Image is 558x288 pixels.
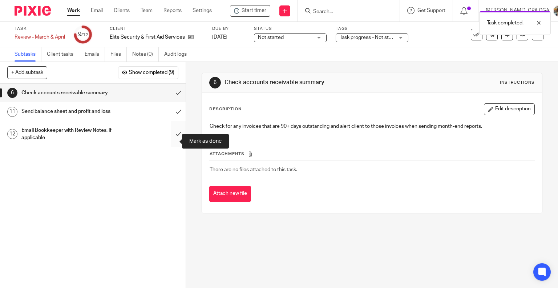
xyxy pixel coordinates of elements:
[21,125,116,143] h1: Email Bookkeeper with Review Notes, if applicable
[114,7,130,14] a: Clients
[209,106,242,112] p: Description
[258,35,284,40] span: Not started
[209,186,251,202] button: Attach new file
[7,66,47,79] button: + Add subtask
[500,80,535,86] div: Instructions
[212,35,227,40] span: [DATE]
[21,87,116,98] h1: Check accounts receivable summary
[67,7,80,14] a: Work
[141,7,153,14] a: Team
[340,35,409,40] span: Task progress - Not started + 2
[163,7,182,14] a: Reports
[15,47,41,62] a: Subtasks
[78,30,88,39] div: 9
[210,152,244,156] span: Attachments
[193,7,212,14] a: Settings
[230,5,270,17] div: Elite Security & First Aid Services Inc. - Review - March & April
[15,6,51,16] img: Pixie
[7,88,17,98] div: 6
[212,26,245,32] label: Due by
[47,47,79,62] a: Client tasks
[7,129,17,139] div: 12
[15,26,65,32] label: Task
[15,33,65,41] div: Review - March & April
[225,79,387,86] h1: Check accounts receivable summary
[118,66,178,79] button: Show completed (9)
[484,103,535,115] button: Edit description
[129,70,174,76] span: Show completed (9)
[487,19,523,27] p: Task completed.
[91,7,103,14] a: Email
[164,47,192,62] a: Audit logs
[132,47,159,62] a: Notes (0)
[81,33,88,37] small: /12
[110,33,185,41] p: Elite Security & First Aid Services Inc.
[242,7,266,15] span: Start timer
[110,47,127,62] a: Files
[210,123,535,130] p: Check for any invoices that are 90+ days outstanding and alert client to those invoices when send...
[15,33,65,41] div: Review - March &amp; April
[210,167,297,172] span: There are no files attached to this task.
[85,47,105,62] a: Emails
[21,106,116,117] h1: Send balance sheet and profit and loss
[7,107,17,117] div: 11
[110,26,203,32] label: Client
[254,26,327,32] label: Status
[209,77,221,88] div: 6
